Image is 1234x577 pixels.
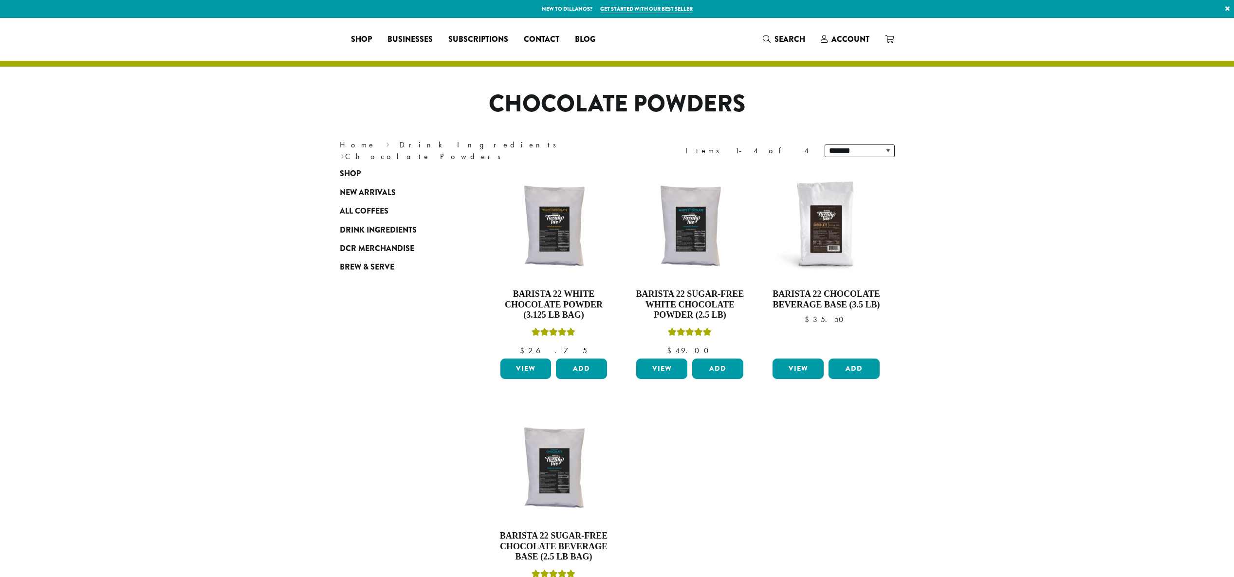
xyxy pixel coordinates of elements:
span: Shop [340,168,361,180]
a: Barista 22 Chocolate Beverage Base (3.5 lb) $35.50 [770,169,882,355]
h1: Chocolate Powders [332,90,902,118]
span: Subscriptions [448,34,508,46]
h4: Barista 22 Sugar-Free White Chocolate Powder (2.5 lb) [634,289,746,321]
span: Businesses [387,34,433,46]
span: Account [831,34,869,45]
span: New Arrivals [340,187,396,199]
a: Home [340,140,376,150]
bdi: 49.00 [667,345,713,356]
a: Get started with our best seller [600,5,693,13]
img: B22-SF-Chocolate-Powder-300x300.png [497,411,609,523]
h4: Barista 22 White Chocolate Powder (3.125 lb bag) [498,289,610,321]
div: Rated 5.00 out of 5 [532,326,575,341]
span: All Coffees [340,205,388,217]
a: View [500,359,552,379]
span: Blog [575,34,595,46]
button: Add [829,359,880,379]
span: › [341,147,344,162]
span: Drink Ingredients [340,224,417,236]
h4: Barista 22 Sugar-Free Chocolate Beverage Base (2.5 lb bag) [498,531,610,562]
a: Shop [343,32,380,47]
span: Brew & Serve [340,261,394,273]
button: Add [692,359,743,379]
a: Barista 22 White Chocolate Powder (3.125 lb bag)Rated 5.00 out of 5 $26.75 [498,169,610,355]
span: Shop [351,34,372,46]
span: $ [667,345,675,356]
a: Search [755,31,813,47]
h4: Barista 22 Chocolate Beverage Base (3.5 lb) [770,289,882,310]
span: $ [520,345,528,356]
a: Drink Ingredients [400,140,563,150]
img: B22_PowderedMix_Mocha-300x300.jpg [770,169,882,281]
a: DCR Merchandise [340,239,457,258]
a: Shop [340,164,457,183]
button: Add [556,359,607,379]
bdi: 26.75 [520,345,587,356]
a: New Arrivals [340,183,457,202]
img: B22-Sweet-Ground-White-Chocolate-Powder-300x300.png [497,169,609,281]
bdi: 35.50 [805,314,848,325]
img: B22-SF-White-Chocolate-Powder-300x300.png [634,169,746,281]
span: $ [805,314,813,325]
a: View [636,359,687,379]
span: Contact [524,34,559,46]
a: Barista 22 Sugar-Free White Chocolate Powder (2.5 lb)Rated 5.00 out of 5 $49.00 [634,169,746,355]
span: › [386,136,389,151]
div: Items 1-4 of 4 [685,145,810,157]
a: Drink Ingredients [340,220,457,239]
span: Search [774,34,805,45]
div: Rated 5.00 out of 5 [668,326,712,341]
span: DCR Merchandise [340,243,414,255]
a: View [773,359,824,379]
a: All Coffees [340,202,457,220]
a: Brew & Serve [340,258,457,276]
nav: Breadcrumb [340,139,603,162]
